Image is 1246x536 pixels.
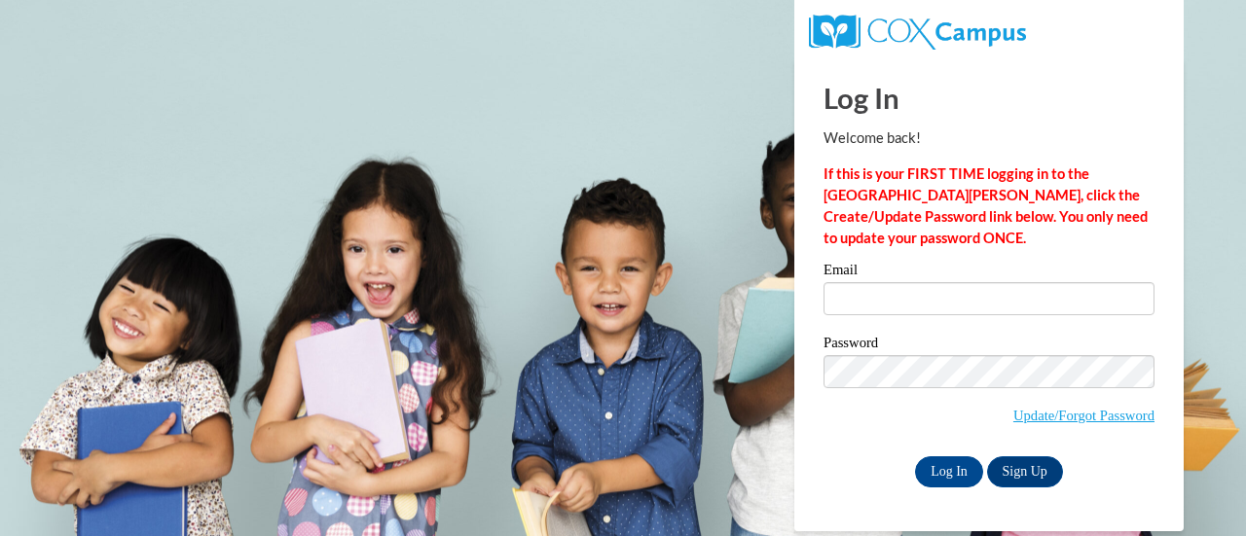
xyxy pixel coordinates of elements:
label: Password [824,336,1154,355]
strong: If this is your FIRST TIME logging in to the [GEOGRAPHIC_DATA][PERSON_NAME], click the Create/Upd... [824,165,1148,246]
a: Sign Up [987,456,1063,487]
label: Email [824,263,1154,282]
img: COX Campus [809,15,1026,50]
p: Welcome back! [824,127,1154,149]
a: Update/Forgot Password [1013,408,1154,423]
a: COX Campus [809,22,1026,39]
input: Log In [915,456,983,487]
h1: Log In [824,78,1154,118]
